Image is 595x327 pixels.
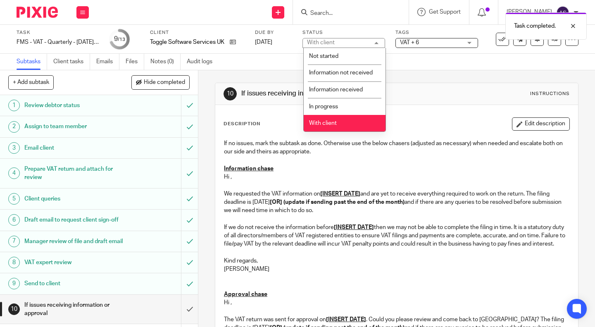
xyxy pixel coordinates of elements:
span: Information received [309,87,363,93]
h1: Assign to team member [24,120,124,133]
span: Information not received [309,70,373,76]
div: 5 [8,193,20,205]
p: We requested the VAT information on and are yet to receive everything required to work on the ret... [224,190,569,215]
button: Hide completed [131,75,190,89]
h1: If issues receiving information or approval [24,299,124,320]
p: Task completed. [514,22,556,30]
p: [PERSON_NAME] [224,265,569,273]
h1: VAT expert review [24,256,124,269]
img: Pixie [17,7,58,18]
h1: Draft email to request client sign-off [24,214,124,226]
div: 4 [8,167,20,179]
small: /13 [118,37,125,42]
p: If no issues, mark the subtask as done. Otherwise use the below chasers (adjusted as necessary) w... [224,139,569,156]
a: Notes (0) [150,54,181,70]
div: FMS - VAT - Quarterly - [DATE] - [DATE] [17,38,99,46]
div: 8 [8,257,20,268]
u: Information chase [224,166,274,172]
p: Hi , [224,298,569,307]
div: 3 [8,142,20,154]
a: Emails [96,54,119,70]
h1: Manager review of file and draft email [24,235,124,248]
button: + Add subtask [8,75,54,89]
u: [INSERT DATE] [326,317,366,322]
span: Hide completed [144,79,185,86]
h1: Client queries [24,193,124,205]
div: With client [307,40,335,45]
p: Hi , [224,173,569,181]
div: 6 [8,214,20,226]
div: 7 [8,236,20,247]
label: Task [17,29,99,36]
span: With client [309,120,337,126]
span: VAT + 6 [400,40,419,45]
a: Files [126,54,144,70]
h1: Email client [24,142,124,154]
div: 2 [8,121,20,133]
span: [DATE] [255,39,272,45]
div: 10 [224,87,237,100]
div: Instructions [530,91,570,97]
h1: Send to client [24,277,124,290]
h1: Prepare VAT return and attach for review [24,163,124,184]
p: Description [224,121,260,127]
u: Approval chase [224,291,267,297]
strong: [OR] (update if sending past the end of the month) [270,199,405,205]
a: Audit logs [187,54,219,70]
div: 9 [8,278,20,289]
u: [INSERT DATE] [320,191,360,197]
label: Client [150,29,245,36]
span: Not started [309,53,338,59]
u: [INSERT DATE] [334,224,374,230]
div: 10 [8,303,20,315]
a: Client tasks [53,54,90,70]
span: In progress [309,104,338,110]
p: Kind regards, [224,257,569,265]
h1: Review debtor status [24,99,124,112]
a: Subtasks [17,54,47,70]
img: svg%3E [556,6,569,19]
button: Edit description [512,117,570,131]
h1: If issues receiving information or approval [241,89,414,98]
div: 1 [8,100,20,111]
p: If we do not receive the information before then we may not be able to complete the filing in tim... [224,223,569,248]
div: FMS - VAT - Quarterly - May - July, 2025 [17,38,99,46]
label: Due by [255,29,292,36]
p: Toggle Software Services UK Ltd [150,38,226,46]
div: 9 [114,34,125,44]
